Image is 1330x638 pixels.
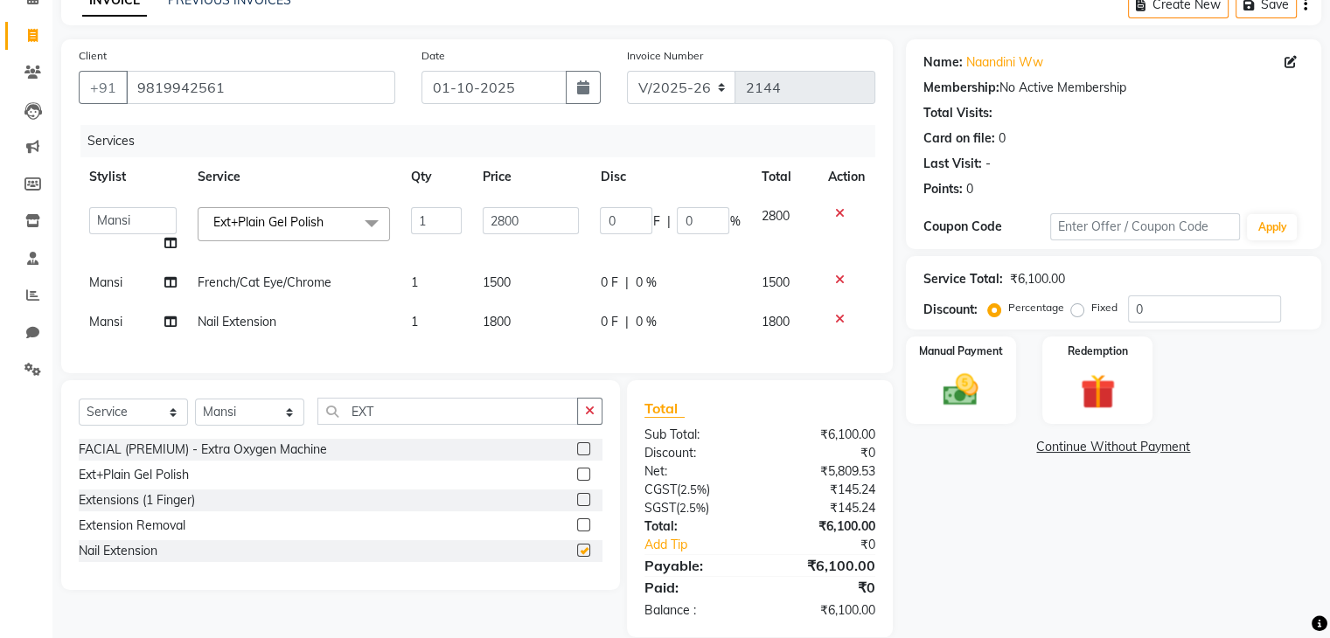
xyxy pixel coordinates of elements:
[760,517,888,536] div: ₹6,100.00
[631,426,760,444] div: Sub Total:
[760,481,888,499] div: ₹145.24
[679,501,706,515] span: 2.5%
[923,180,963,198] div: Points:
[631,577,760,598] div: Paid:
[79,542,157,560] div: Nail Extension
[760,499,888,517] div: ₹145.24
[923,270,1003,288] div: Service Total:
[761,274,789,290] span: 1500
[760,577,888,598] div: ₹0
[79,157,187,197] th: Stylist
[79,48,107,64] label: Client
[1068,343,1128,359] label: Redemption
[923,129,995,148] div: Card on file:
[729,212,740,231] span: %
[483,314,511,329] span: 1800
[966,180,973,198] div: 0
[932,370,989,410] img: _cash.svg
[187,157,400,197] th: Service
[79,440,327,459] div: FACIAL (PREMIUM) - Extra Oxygen Machine
[923,53,963,72] div: Name:
[999,129,1006,148] div: 0
[644,482,677,497] span: CGST
[923,79,1304,97] div: No Active Membership
[627,48,703,64] label: Invoice Number
[600,313,617,331] span: 0 F
[966,53,1043,72] a: Naandini Ww
[80,125,888,157] div: Services
[760,462,888,481] div: ₹5,809.53
[589,157,750,197] th: Disc
[761,208,789,224] span: 2800
[421,48,445,64] label: Date
[909,438,1318,456] a: Continue Without Payment
[923,79,999,97] div: Membership:
[79,517,185,535] div: Extension Removal
[631,601,760,620] div: Balance :
[483,274,511,290] span: 1500
[635,313,656,331] span: 0 %
[126,71,395,104] input: Search by Name/Mobile/Email/Code
[400,157,472,197] th: Qty
[750,157,817,197] th: Total
[1247,214,1297,240] button: Apply
[923,104,992,122] div: Total Visits:
[635,274,656,292] span: 0 %
[89,314,122,329] span: Mansi
[818,157,875,197] th: Action
[985,155,991,173] div: -
[472,157,589,197] th: Price
[631,481,760,499] div: ( )
[923,218,1050,236] div: Coupon Code
[923,301,978,319] div: Discount:
[198,274,331,290] span: French/Cat Eye/Chrome
[324,214,331,230] a: x
[317,398,578,425] input: Search or Scan
[652,212,659,231] span: F
[89,274,122,290] span: Mansi
[631,444,760,462] div: Discount:
[624,274,628,292] span: |
[760,555,888,576] div: ₹6,100.00
[680,482,707,496] span: 2.5%
[631,517,760,536] div: Total:
[79,71,128,104] button: +91
[760,426,888,444] div: ₹6,100.00
[1010,270,1065,288] div: ₹6,100.00
[919,343,1003,359] label: Manual Payment
[79,491,195,510] div: Extensions (1 Finger)
[760,444,888,462] div: ₹0
[79,466,189,484] div: Ext+Plain Gel Polish
[600,274,617,292] span: 0 F
[213,214,324,230] span: Ext+Plain Gel Polish
[781,536,888,554] div: ₹0
[624,313,628,331] span: |
[198,314,276,329] span: Nail Extension
[666,212,670,231] span: |
[1091,300,1118,316] label: Fixed
[411,314,418,329] span: 1
[760,601,888,620] div: ₹6,100.00
[761,314,789,329] span: 1800
[644,399,685,418] span: Total
[1008,300,1064,316] label: Percentage
[923,155,982,173] div: Last Visit:
[631,499,760,517] div: ( )
[1069,370,1126,413] img: _gift.svg
[411,274,418,290] span: 1
[631,462,760,481] div: Net:
[631,536,781,554] a: Add Tip
[1050,213,1241,240] input: Enter Offer / Coupon Code
[644,500,676,516] span: SGST
[631,555,760,576] div: Payable:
